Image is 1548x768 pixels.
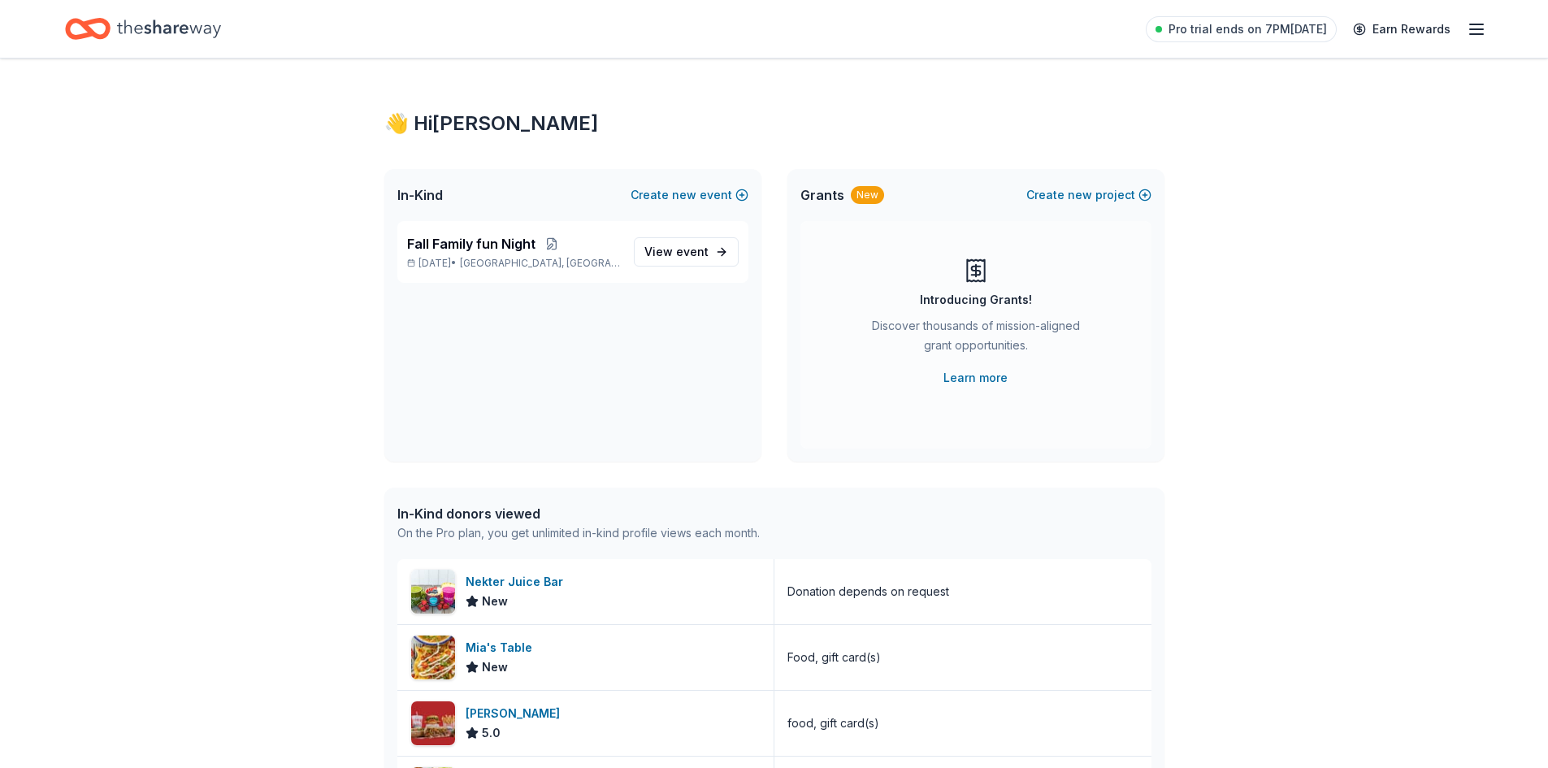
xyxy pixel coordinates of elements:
span: In-Kind [397,185,443,205]
img: Image for Portillo's [411,701,455,745]
div: 👋 Hi [PERSON_NAME] [384,111,1164,137]
span: new [1068,185,1092,205]
span: New [482,657,508,677]
div: Discover thousands of mission-aligned grant opportunities. [865,316,1086,362]
span: Grants [800,185,844,205]
span: New [482,592,508,611]
span: 5.0 [482,723,501,743]
div: Donation depends on request [787,582,949,601]
div: Mia's Table [466,638,539,657]
img: Image for Nekter Juice Bar [411,570,455,614]
div: Introducing Grants! [920,290,1032,310]
div: New [851,186,884,204]
div: On the Pro plan, you get unlimited in-kind profile views each month. [397,523,760,543]
span: Pro trial ends on 7PM[DATE] [1169,20,1327,39]
button: Createnewevent [631,185,748,205]
div: Nekter Juice Bar [466,572,570,592]
span: new [672,185,696,205]
div: [PERSON_NAME] [466,704,566,723]
div: Food, gift card(s) [787,648,881,667]
p: [DATE] • [407,257,621,270]
a: Learn more [943,368,1008,388]
div: In-Kind donors viewed [397,504,760,523]
div: food, gift card(s) [787,714,879,733]
span: Fall Family fun Night [407,234,536,254]
button: Createnewproject [1026,185,1151,205]
a: Home [65,10,221,48]
span: View [644,242,709,262]
a: Earn Rewards [1343,15,1460,44]
img: Image for Mia's Table [411,636,455,679]
a: Pro trial ends on 7PM[DATE] [1146,16,1337,42]
span: [GEOGRAPHIC_DATA], [GEOGRAPHIC_DATA] [460,257,620,270]
span: event [676,245,709,258]
a: View event [634,237,739,267]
